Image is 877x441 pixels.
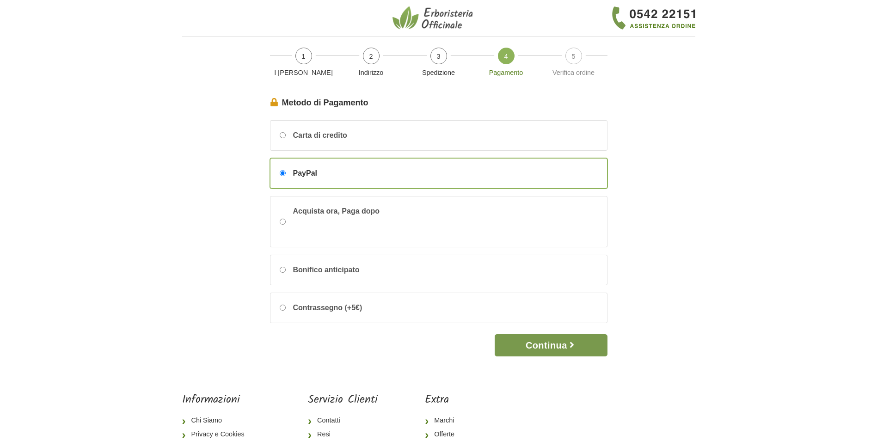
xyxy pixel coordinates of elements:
a: Contatti [308,414,378,428]
span: Contrassegno (+5€) [293,302,362,313]
a: Marchi [425,414,486,428]
input: Contrassegno (+5€) [280,305,286,311]
input: Carta di credito [280,132,286,138]
button: Continua [495,334,607,356]
p: Spedizione [409,68,469,78]
span: 4 [498,48,515,64]
iframe: fb:page Facebook Social Plugin [533,393,695,426]
span: 1 [295,48,312,64]
span: 2 [363,48,380,64]
span: PayPal [293,168,317,179]
span: 3 [430,48,447,64]
input: PayPal [280,170,286,176]
h5: Informazioni [182,393,261,407]
p: I [PERSON_NAME] [274,68,334,78]
legend: Metodo di Pagamento [270,97,607,109]
a: Chi Siamo [182,414,261,428]
h5: Extra [425,393,486,407]
h5: Servizio Clienti [308,393,378,407]
p: Indirizzo [341,68,401,78]
span: Carta di credito [293,130,347,141]
iframe: PayPal Message 1 [293,217,432,234]
p: Pagamento [476,68,536,78]
input: Bonifico anticipato [280,267,286,273]
span: Bonifico anticipato [293,264,360,276]
img: Erboristeria Officinale [393,6,476,31]
span: Acquista ora, Paga dopo [293,206,432,238]
input: Acquista ora, Paga dopo [280,219,286,225]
